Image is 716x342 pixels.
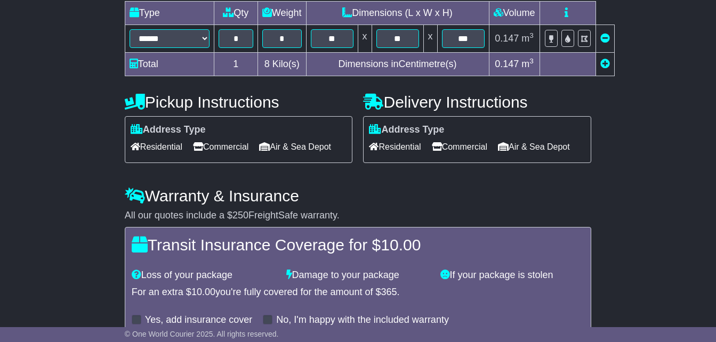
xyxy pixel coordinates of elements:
[125,53,214,76] td: Total
[495,59,519,69] span: 0.147
[381,236,421,254] span: 10.00
[306,53,489,76] td: Dimensions in Centimetre(s)
[125,210,591,222] div: All our quotes include a $ FreightSafe warranty.
[276,314,449,326] label: No, I'm happy with the included warranty
[600,59,610,69] a: Add new item
[529,31,534,39] sup: 3
[281,270,436,281] div: Damage to your package
[125,330,279,338] span: © One World Courier 2025. All rights reserved.
[259,139,331,155] span: Air & Sea Depot
[363,93,591,111] h4: Delivery Instructions
[369,139,421,155] span: Residential
[214,53,258,76] td: 1
[126,270,281,281] div: Loss of your package
[529,57,534,65] sup: 3
[521,59,534,69] span: m
[306,2,489,25] td: Dimensions (L x W x H)
[498,139,570,155] span: Air & Sea Depot
[381,287,397,297] span: 365
[358,25,372,53] td: x
[489,2,540,25] td: Volume
[264,59,270,69] span: 8
[423,25,437,53] td: x
[435,270,590,281] div: If your package is stolen
[521,33,534,44] span: m
[193,139,248,155] span: Commercial
[125,187,591,205] h4: Warranty & Insurance
[145,314,252,326] label: Yes, add insurance cover
[495,33,519,44] span: 0.147
[191,287,215,297] span: 10.00
[132,236,584,254] h4: Transit Insurance Coverage for $
[232,210,248,221] span: 250
[125,2,214,25] td: Type
[600,33,610,44] a: Remove this item
[125,93,353,111] h4: Pickup Instructions
[131,139,182,155] span: Residential
[432,139,487,155] span: Commercial
[131,124,206,136] label: Address Type
[132,287,584,298] div: For an extra $ you're fully covered for the amount of $ .
[258,2,306,25] td: Weight
[258,53,306,76] td: Kilo(s)
[369,124,444,136] label: Address Type
[214,2,258,25] td: Qty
